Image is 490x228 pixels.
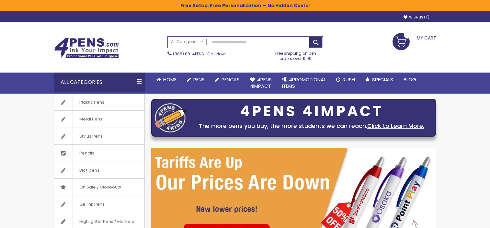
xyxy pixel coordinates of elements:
a: Bic® pens [54,162,144,179]
span: Pens [193,76,205,83]
a: Pencils [210,73,245,87]
span: Blog [404,76,416,83]
a: Metal Pens [54,111,144,128]
span: Bic® pens [73,162,106,179]
span: All Categories [171,39,203,44]
a: On Sale / Closeouts [54,179,144,196]
div: The more pens you buy, the more students we can reach. [190,121,433,131]
span: - Call Now! [173,51,226,57]
span: Gel Ink Pens [73,196,111,213]
div: Free shipping on pen orders over $199 [268,48,323,61]
span: Stylus Pens [73,128,109,145]
a: Stylus Pens [54,128,144,145]
a: Plastic Pens [54,94,144,111]
div: All Categories [54,73,145,92]
img: four_pen_logo.png [155,103,187,132]
img: 4Pens Custom Pens and Promotional Products [54,38,119,59]
span: Metal Pens [73,111,109,128]
a: Pens [182,73,210,87]
div: 4PENS 4IMPACT [190,105,433,118]
a: Home [151,73,182,87]
a: (888) 88-4PENS [173,51,204,57]
a: Specials [360,73,398,87]
span: Plastic Pens [73,94,111,111]
a: Wishlist [404,15,429,20]
span: Pencils [73,145,101,162]
a: Gel Ink Pens [54,196,144,213]
span: Home [163,76,177,83]
a: Pencils [54,145,144,162]
span: On Sale / Closeouts [73,179,128,196]
a: Click to Learn More. [367,122,424,130]
span: 4PROMOTIONAL ITEMS [282,76,326,89]
a: Rush [331,73,360,87]
a: 4Pens4impact [245,73,277,94]
a: 4PROMOTIONALITEMS [277,73,331,94]
a: All Categories [168,37,207,47]
span: Specials [372,76,393,83]
span: Rush [343,76,355,83]
span: Pencils [222,76,240,83]
a: Blog [398,73,421,87]
span: 4Pens 4impact [250,76,272,89]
